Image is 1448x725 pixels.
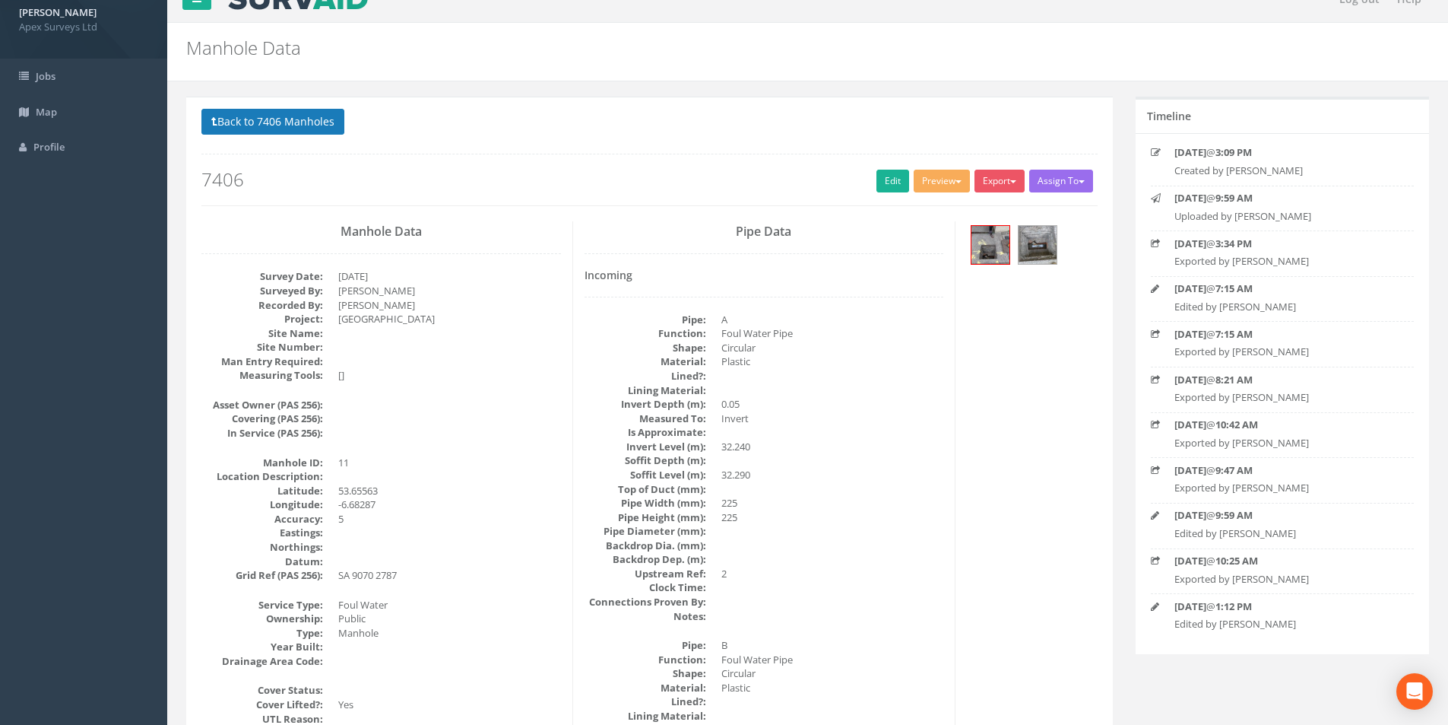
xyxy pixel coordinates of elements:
[1174,191,1206,205] strong: [DATE]
[201,225,561,239] h3: Manhole Data
[585,567,706,581] dt: Upstream Ref:
[201,612,323,626] dt: Ownership:
[201,456,323,470] dt: Manhole ID:
[201,312,323,326] dt: Project:
[201,284,323,298] dt: Surveyed By:
[201,640,323,654] dt: Year Built:
[1174,191,1390,205] p: @
[585,552,706,567] dt: Backdrop Dep. (m):
[1174,526,1390,541] p: Edited by [PERSON_NAME]
[585,383,706,398] dt: Lining Material:
[721,468,944,482] dd: 32.290
[585,341,706,355] dt: Shape:
[721,510,944,525] dd: 225
[1174,599,1390,614] p: @
[201,426,323,440] dt: In Service (PAS 256):
[721,412,944,426] dd: Invert
[1174,254,1390,269] p: Exported by [PERSON_NAME]
[201,683,323,698] dt: Cover Status:
[721,397,944,412] dd: 0.05
[1174,281,1206,295] strong: [DATE]
[1215,145,1252,159] strong: 3:09 PM
[585,524,706,539] dt: Pipe Diameter (mm):
[201,498,323,512] dt: Longitude:
[201,598,323,612] dt: Service Type:
[1174,145,1206,159] strong: [DATE]
[338,698,561,712] dd: Yes
[585,653,706,667] dt: Function:
[585,440,706,454] dt: Invert Level (m):
[1215,418,1258,431] strong: 10:42 AM
[1174,345,1390,359] p: Exported by [PERSON_NAME]
[1215,327,1253,341] strong: 7:15 AM
[1215,508,1253,522] strong: 9:59 AM
[201,555,323,569] dt: Datum:
[201,269,323,284] dt: Survey Date:
[585,539,706,553] dt: Backdrop Dia. (mm):
[36,69,55,83] span: Jobs
[1396,673,1433,710] div: Open Intercom Messenger
[1174,463,1206,477] strong: [DATE]
[1215,599,1252,613] strong: 1:12 PM
[1174,164,1390,178] p: Created by [PERSON_NAME]
[201,412,323,426] dt: Covering (PAS 256):
[914,170,970,192] button: Preview
[201,368,323,383] dt: Measuring Tools:
[338,269,561,284] dd: [DATE]
[338,598,561,612] dd: Foul Water
[201,469,323,484] dt: Location Description:
[585,425,706,440] dt: Is Approximate:
[338,498,561,512] dd: -6.68287
[201,298,323,313] dt: Recorded By:
[721,341,944,355] dd: Circular
[1174,436,1390,450] p: Exported by [PERSON_NAME]
[721,681,944,695] dd: Plastic
[1215,191,1253,205] strong: 9:59 AM
[338,368,561,383] dd: []
[585,397,706,412] dt: Invert Depth (m):
[1215,554,1258,568] strong: 10:25 AM
[201,568,323,583] dt: Grid Ref (PAS 256):
[721,653,944,667] dd: Foul Water Pipe
[1174,418,1206,431] strong: [DATE]
[721,666,944,681] dd: Circular
[19,20,148,34] span: Apex Surveys Ltd
[971,226,1009,264] img: f3c44f14-5db2-114e-7c92-7cd33f30dad2_0afb8214-11ed-8751-f8f0-54ff5b8cf847_thumb.jpg
[1174,373,1206,386] strong: [DATE]
[585,609,706,624] dt: Notes:
[338,612,561,626] dd: Public
[585,695,706,709] dt: Lined?:
[585,638,706,653] dt: Pipe:
[721,567,944,581] dd: 2
[1215,281,1253,295] strong: 7:15 AM
[721,326,944,341] dd: Foul Water Pipe
[1174,145,1390,160] p: @
[338,484,561,498] dd: 53.65563
[201,340,323,355] dt: Site Number:
[1215,373,1253,386] strong: 8:21 AM
[1174,237,1390,251] p: @
[201,355,323,369] dt: Man Entry Required:
[1174,327,1390,342] p: @
[1174,617,1390,631] p: Edited by [PERSON_NAME]
[201,540,323,555] dt: Northings:
[721,313,944,327] dd: A
[1174,418,1390,432] p: @
[201,484,323,498] dt: Latitude:
[721,638,944,653] dd: B
[585,326,706,341] dt: Function:
[1215,463,1253,477] strong: 9:47 AM
[585,681,706,695] dt: Material:
[36,105,57,119] span: Map
[585,482,706,497] dt: Top of Duct (mm):
[585,580,706,595] dt: Clock Time:
[201,626,323,641] dt: Type:
[201,698,323,712] dt: Cover Lifted?:
[1174,554,1390,568] p: @
[721,440,944,454] dd: 32.240
[1174,300,1390,314] p: Edited by [PERSON_NAME]
[1215,237,1252,250] strong: 3:34 PM
[1174,237,1206,250] strong: [DATE]
[1174,281,1390,296] p: @
[1174,390,1390,405] p: Exported by [PERSON_NAME]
